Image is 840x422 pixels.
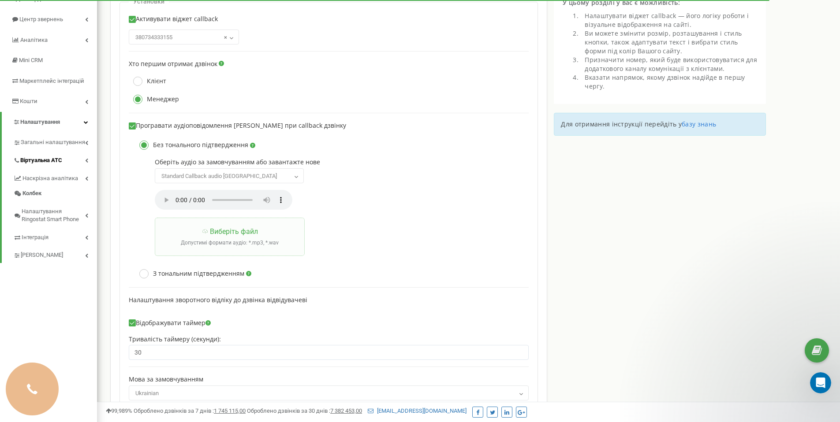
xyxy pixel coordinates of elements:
[22,189,41,198] span: Колбек
[368,407,467,414] a: [EMAIL_ADDRESS][DOMAIN_NAME]
[810,372,831,393] iframe: Intercom live chat
[13,201,97,227] a: Налаштування Ringostat Smart Phone
[580,11,757,29] li: Налаштувати віджет callback — його логіку роботи і візуальне відображення на сайті.
[19,78,84,84] span: Маркетплейс інтеграцій
[682,120,716,128] a: базу знань
[247,407,362,414] span: Оброблено дзвінків за 30 днів :
[13,245,97,263] a: [PERSON_NAME]
[132,31,236,44] span: 380734333155
[129,336,221,343] label: Тривалість таймеру (секунди):
[129,296,307,304] label: Налаштування зворотного відліку до дзвінка відвідувачеві
[21,251,63,259] span: [PERSON_NAME]
[129,345,529,360] input: Тривалість таймеру (секунди)
[129,319,211,327] label: Відображувати таймер
[224,31,227,44] span: ×
[20,98,37,104] span: Кошти
[13,150,97,168] a: Віртуальна АТС
[21,138,85,147] span: Загальні налаштування
[13,227,97,245] a: Інтеграція
[22,233,49,242] span: Інтеграція
[135,269,251,278] label: З тональним підтвердженням
[129,77,166,86] label: Клієнт
[22,174,78,183] span: Наскрізна аналітика
[13,168,97,186] a: Наскрізна аналітика
[214,407,246,414] u: 1 745 115,00
[158,170,301,182] span: Standard Callback audio UK
[134,407,246,414] span: Оброблено дзвінків за 7 днів :
[20,118,60,125] span: Налаштування
[13,132,97,150] a: Загальні налаштування
[155,159,520,166] label: Оберіть аудіо за замовчуванням або завантажте нове
[20,156,62,165] span: Віртуальна АТС
[13,186,97,201] a: Колбек
[155,168,304,183] span: Standard Callback audio UK
[106,407,132,414] span: 99,989%
[129,15,218,27] label: Активувати віджет callback
[129,60,217,68] label: Хто першим отримає дзвінок
[129,376,203,383] label: Мова за замовчуванням
[129,30,239,44] span: 380734333155
[561,120,759,129] p: Для отримання інструкції перейдіть у
[19,16,63,22] span: Центр звернень
[330,407,362,414] u: 7 382 453,00
[19,57,43,63] span: Mini CRM
[580,29,757,56] li: Ви можете змінити розмір, розташування і стиль кнопки, також адаптувати текст і вибрати стиль фор...
[132,387,526,400] span: Ukrainian
[129,95,179,104] label: Менеджер
[129,122,346,130] label: Програвати аудіоповідомлення [PERSON_NAME] при callback дзвінку
[20,37,48,43] span: Аналiтика
[580,73,757,91] li: Вказати напрямок, якому дзвінок надійде в першу чергу.
[129,385,529,400] span: Ukrainian
[2,112,97,133] a: Налаштування
[580,56,757,73] li: Призначити номер, який буде використовуватися для додаткового каналу комунікації з клієнтами.
[22,207,85,224] span: Налаштування Ringostat Smart Phone
[135,141,255,150] label: Без тонального підтвердження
